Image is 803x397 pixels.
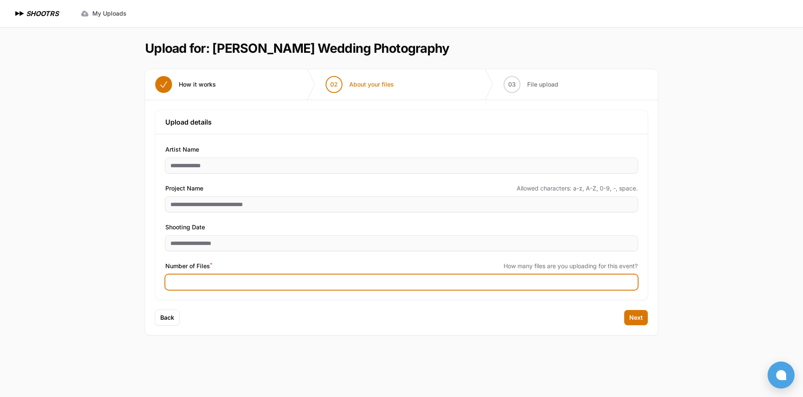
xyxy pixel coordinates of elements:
span: Project Name [165,183,203,193]
span: File upload [527,80,558,89]
a: My Uploads [75,6,132,21]
h3: Upload details [165,117,638,127]
button: How it works [145,69,226,100]
button: Open chat window [768,362,795,389]
a: SHOOTRS SHOOTRS [13,8,59,19]
span: How it works [179,80,216,89]
span: Number of Files [165,261,212,271]
span: Allowed characters: a-z, A-Z, 0-9, -, space. [517,184,638,193]
span: 03 [508,80,516,89]
span: My Uploads [92,9,127,18]
span: Artist Name [165,144,199,155]
span: 02 [330,80,338,89]
button: Next [624,310,648,325]
img: SHOOTRS [13,8,26,19]
button: 02 About your files [315,69,404,100]
h1: SHOOTRS [26,8,59,19]
span: Next [629,313,643,322]
span: Back [160,313,174,322]
span: Shooting Date [165,222,205,232]
button: 03 File upload [493,69,569,100]
button: Back [155,310,179,325]
span: How many files are you uploading for this event? [504,262,638,270]
h1: Upload for: [PERSON_NAME] Wedding Photography [145,41,449,56]
span: About your files [349,80,394,89]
